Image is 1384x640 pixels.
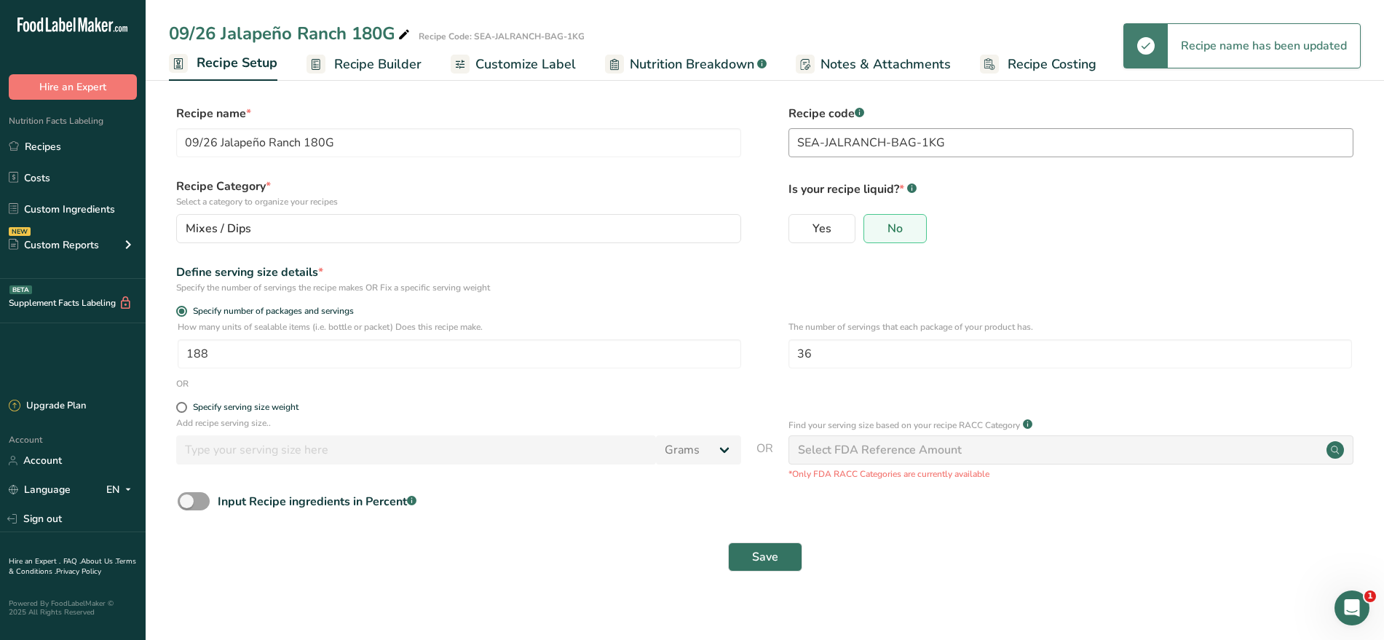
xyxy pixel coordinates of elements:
p: Find your serving size based on your recipe RACC Category [788,419,1020,432]
p: Is your recipe liquid? [788,178,1353,198]
span: No [887,221,903,236]
span: Specify number of packages and servings [187,306,354,317]
p: The number of servings that each package of your product has. [788,320,1352,333]
a: Privacy Policy [56,566,101,577]
a: Recipe Setup [169,47,277,82]
div: Specify the number of servings the recipe makes OR Fix a specific serving weight [176,281,741,294]
a: Language [9,477,71,502]
div: Input Recipe ingredients in Percent [218,493,416,510]
label: Recipe Category [176,178,741,208]
span: Mixes / Dips [186,220,251,237]
a: Notes & Attachments [796,48,951,81]
iframe: Intercom live chat [1334,590,1369,625]
label: Recipe name [176,105,741,122]
a: Terms & Conditions . [9,556,136,577]
span: Notes & Attachments [820,55,951,74]
div: Specify serving size weight [193,402,298,413]
div: 09/26 Jalapeño Ranch 180G [169,20,413,47]
input: Type your recipe name here [176,128,741,157]
a: FAQ . [63,556,81,566]
span: 1 [1364,590,1376,602]
div: Recipe name has been updated [1168,24,1360,68]
p: Select a category to organize your recipes [176,195,741,208]
div: NEW [9,227,31,236]
span: Recipe Builder [334,55,422,74]
span: Customize Label [475,55,576,74]
a: Customize Label [451,48,576,81]
a: About Us . [81,556,116,566]
div: Upgrade Plan [9,399,86,414]
p: *Only FDA RACC Categories are currently available [788,467,1353,481]
div: Powered By FoodLabelMaker © 2025 All Rights Reserved [9,599,137,617]
div: OR [176,377,189,390]
button: Hire an Expert [9,74,137,100]
a: Nutrition Breakdown [605,48,767,81]
div: EN [106,481,137,499]
div: Recipe Code: SEA-JALRANCH-BAG-1KG [419,30,585,43]
div: Custom Reports [9,237,99,253]
p: Add recipe serving size.. [176,416,741,430]
a: Hire an Expert . [9,556,60,566]
span: Recipe Setup [197,53,277,73]
a: Recipe Costing [980,48,1096,81]
input: Type your recipe code here [788,128,1353,157]
span: Nutrition Breakdown [630,55,754,74]
div: Select FDA Reference Amount [798,441,962,459]
span: Yes [812,221,831,236]
button: Mixes / Dips [176,214,741,243]
p: How many units of sealable items (i.e. bottle or packet) Does this recipe make. [178,320,741,333]
label: Recipe code [788,105,1353,122]
div: BETA [9,285,32,294]
span: OR [756,440,773,481]
a: Recipe Builder [307,48,422,81]
input: Type your serving size here [176,435,656,465]
div: Define serving size details [176,264,741,281]
span: Save [752,548,778,566]
span: Recipe Costing [1008,55,1096,74]
button: Save [728,542,802,572]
